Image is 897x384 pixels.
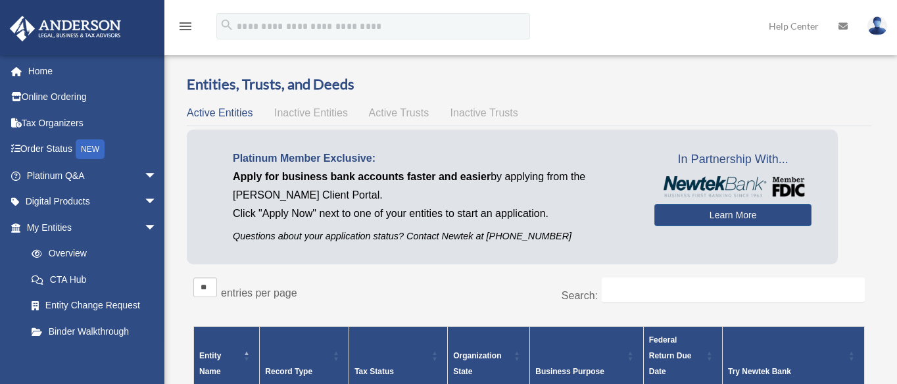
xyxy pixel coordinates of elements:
[9,136,177,163] a: Order StatusNEW
[18,293,170,319] a: Entity Change Request
[265,367,312,376] span: Record Type
[649,335,692,376] span: Federal Return Due Date
[9,189,177,215] a: Digital Productsarrow_drop_down
[9,214,170,241] a: My Entitiesarrow_drop_down
[76,139,105,159] div: NEW
[178,23,193,34] a: menu
[221,287,297,299] label: entries per page
[220,18,234,32] i: search
[18,266,170,293] a: CTA Hub
[9,84,177,110] a: Online Ordering
[199,351,221,376] span: Entity Name
[661,176,805,197] img: NewtekBankLogoSM.png
[233,149,635,168] p: Platinum Member Exclusive:
[453,351,501,376] span: Organization State
[9,110,177,136] a: Tax Organizers
[728,364,844,379] div: Try Newtek Bank
[535,367,604,376] span: Business Purpose
[18,241,164,267] a: Overview
[233,168,635,204] p: by applying from the [PERSON_NAME] Client Portal.
[233,171,491,182] span: Apply for business bank accounts faster and easier
[144,189,170,216] span: arrow_drop_down
[867,16,887,36] img: User Pic
[654,149,812,170] span: In Partnership With...
[18,318,170,345] a: Binder Walkthrough
[354,367,394,376] span: Tax Status
[9,58,177,84] a: Home
[144,162,170,189] span: arrow_drop_down
[178,18,193,34] i: menu
[562,290,598,301] label: Search:
[144,214,170,241] span: arrow_drop_down
[654,204,812,226] a: Learn More
[9,162,177,189] a: Platinum Q&Aarrow_drop_down
[274,107,348,118] span: Inactive Entities
[233,228,635,245] p: Questions about your application status? Contact Newtek at [PHONE_NUMBER]
[6,16,125,41] img: Anderson Advisors Platinum Portal
[369,107,429,118] span: Active Trusts
[233,204,635,223] p: Click "Apply Now" next to one of your entities to start an application.
[187,74,871,95] h3: Entities, Trusts, and Deeds
[450,107,518,118] span: Inactive Trusts
[187,107,253,118] span: Active Entities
